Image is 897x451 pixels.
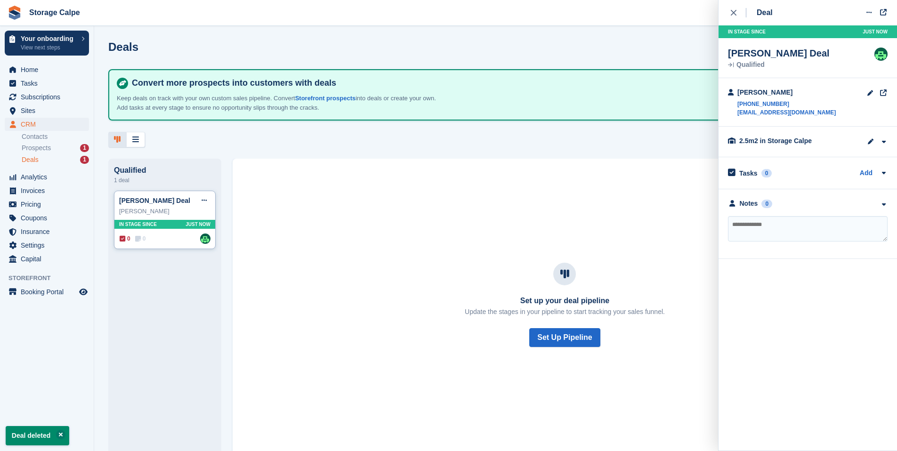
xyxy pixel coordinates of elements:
a: menu [5,184,89,197]
span: Storefront [8,274,94,283]
div: Qualified [728,62,830,68]
span: Home [21,63,77,76]
h3: Set up your deal pipeline [465,297,665,305]
a: Storefront prospects [295,95,356,102]
span: Insurance [21,225,77,238]
span: Booking Portal [21,285,77,298]
div: Notes [740,199,758,209]
a: menu [5,285,89,298]
a: [PHONE_NUMBER] [737,100,836,108]
span: Deals [22,155,39,164]
a: menu [5,239,89,252]
span: Invoices [21,184,77,197]
a: Calpe Storage [200,234,210,244]
span: Just now [863,28,888,35]
div: 1 [80,144,89,152]
span: Settings [21,239,77,252]
a: Add [860,168,873,179]
a: Your onboarding View next steps [5,31,89,56]
div: Qualified [114,166,216,175]
div: [PERSON_NAME] [737,88,836,97]
div: 0 [761,200,772,208]
div: 2.5m2 in Storage Calpe [739,136,833,146]
div: 0 [761,169,772,177]
div: Deal [757,7,773,18]
a: menu [5,63,89,76]
a: Prospects 1 [22,143,89,153]
span: Pricing [21,198,77,211]
h4: Convert more prospects into customers with deals [128,78,874,89]
span: Analytics [21,170,77,184]
a: menu [5,252,89,266]
a: Preview store [78,286,89,298]
span: In stage since [119,221,157,228]
div: [PERSON_NAME] [119,207,210,216]
a: menu [5,118,89,131]
p: Update the stages in your pipeline to start tracking your sales funnel. [465,307,665,317]
span: Coupons [21,211,77,225]
span: Subscriptions [21,90,77,104]
a: menu [5,225,89,238]
p: View next steps [21,43,77,52]
a: Storage Calpe [25,5,84,20]
p: Keep deals on track with your own custom sales pipeline. Convert into deals or create your own. A... [117,94,446,112]
span: CRM [21,118,77,131]
span: Capital [21,252,77,266]
div: 1 deal [114,175,216,186]
a: menu [5,170,89,184]
a: [EMAIL_ADDRESS][DOMAIN_NAME] [737,108,836,117]
img: stora-icon-8386f47178a22dfd0bd8f6a31ec36ba5ce8667c1dd55bd0f319d3a0aa187defe.svg [8,6,22,20]
span: Tasks [21,77,77,90]
p: Your onboarding [21,35,77,42]
h1: Deals [108,40,138,53]
span: Prospects [22,144,51,153]
img: Calpe Storage [874,48,888,61]
span: 0 [135,234,146,243]
a: menu [5,104,89,117]
span: In stage since [728,28,766,35]
a: menu [5,211,89,225]
a: Deals 1 [22,155,89,165]
a: menu [5,198,89,211]
button: Set Up Pipeline [529,328,600,347]
a: menu [5,90,89,104]
p: Deal deleted [6,426,69,445]
a: menu [5,77,89,90]
div: [PERSON_NAME] Deal [728,48,830,59]
h2: Tasks [739,169,758,177]
a: Contacts [22,132,89,141]
div: 1 [80,156,89,164]
a: [PERSON_NAME] Deal [119,197,190,204]
span: 0 [120,234,130,243]
span: Just now [186,221,210,228]
span: Sites [21,104,77,117]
